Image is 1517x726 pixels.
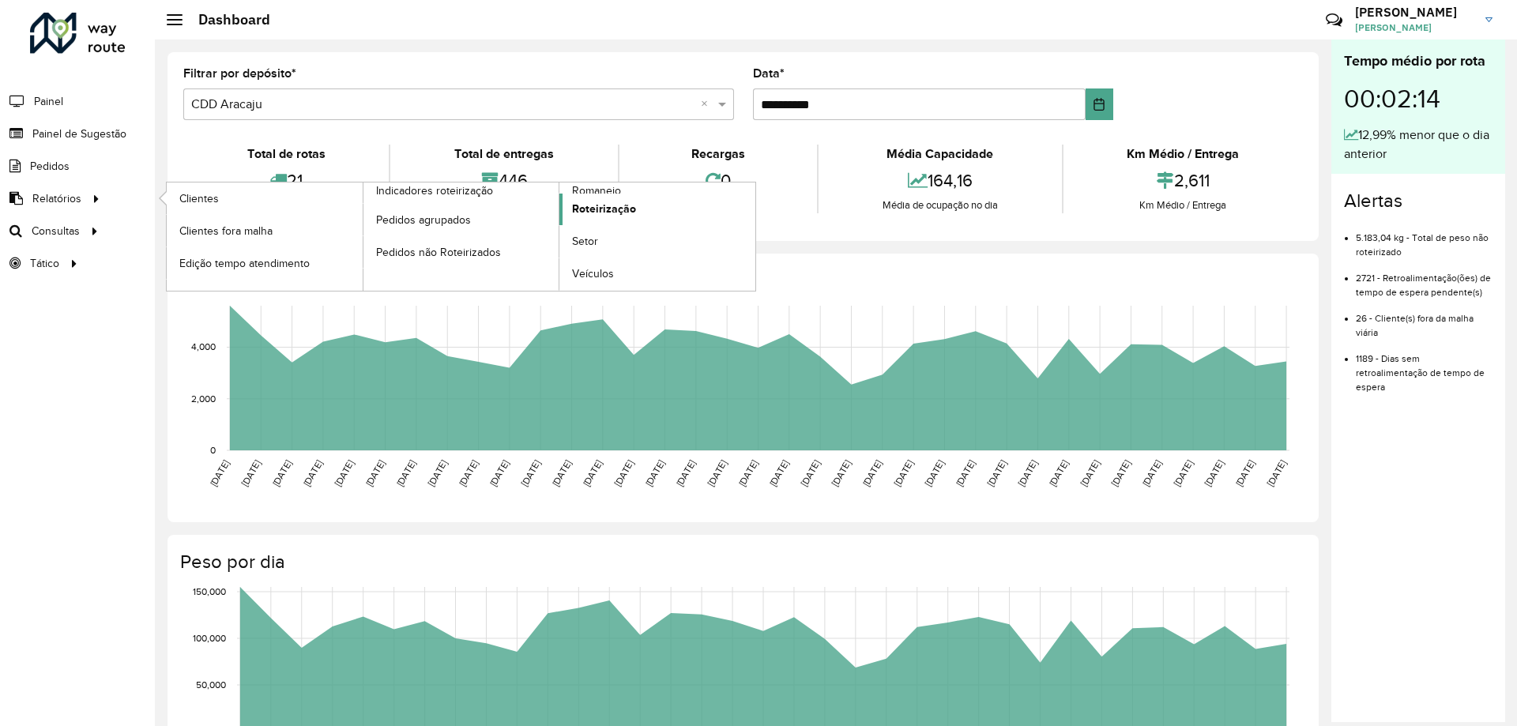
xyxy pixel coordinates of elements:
a: Indicadores roteirização [167,182,559,291]
a: Roteirização [559,194,755,225]
a: Clientes fora malha [167,215,363,246]
label: Filtrar por depósito [183,64,296,83]
div: 12,99% menor que o dia anterior [1344,126,1493,164]
div: 164,16 [822,164,1057,197]
text: [DATE] [706,458,728,488]
a: Pedidos agrupados [363,204,559,235]
text: [DATE] [799,458,822,488]
text: [DATE] [208,458,231,488]
a: Pedidos não Roteirizados [363,236,559,268]
h3: [PERSON_NAME] [1355,5,1474,20]
text: 50,000 [196,679,226,690]
span: [PERSON_NAME] [1355,21,1474,35]
text: [DATE] [457,458,480,488]
div: Km Médio / Entrega [1067,145,1299,164]
div: Recargas [623,145,813,164]
text: [DATE] [985,458,1008,488]
span: Edição tempo atendimento [179,255,310,272]
a: Edição tempo atendimento [167,247,363,279]
div: Tempo médio por rota [1344,51,1493,72]
text: [DATE] [1109,458,1132,488]
text: [DATE] [1233,458,1256,488]
a: Veículos [559,258,755,290]
label: Data [753,64,785,83]
div: Média de ocupação no dia [822,197,1057,213]
span: Indicadores roteirização [376,182,493,199]
div: 446 [394,164,613,197]
span: Clientes [179,190,219,207]
div: Média Capacidade [822,145,1057,164]
text: 100,000 [193,633,226,643]
span: Clear all [701,95,714,114]
text: [DATE] [581,458,604,488]
text: [DATE] [1265,458,1288,488]
h2: Dashboard [183,11,270,28]
div: 00:02:14 [1344,72,1493,126]
h4: Peso por dia [180,551,1303,574]
text: [DATE] [519,458,542,488]
a: Contato Rápido [1317,3,1351,37]
text: [DATE] [612,458,635,488]
text: [DATE] [333,458,356,488]
span: Veículos [572,265,614,282]
a: Romaneio [363,182,756,291]
span: Pedidos [30,158,70,175]
text: [DATE] [239,458,262,488]
li: 1189 - Dias sem retroalimentação de tempo de espera [1356,340,1493,394]
div: Total de rotas [187,145,385,164]
text: [DATE] [270,458,293,488]
div: Total de entregas [394,145,613,164]
li: 26 - Cliente(s) fora da malha viária [1356,299,1493,340]
button: Choose Date [1086,88,1113,120]
a: Clientes [167,182,363,214]
text: [DATE] [487,458,510,488]
span: Consultas [32,223,80,239]
text: [DATE] [1078,458,1101,488]
text: [DATE] [1047,458,1070,488]
text: 150,000 [193,586,226,596]
a: Setor [559,226,755,258]
span: Roteirização [572,201,636,217]
text: [DATE] [394,458,417,488]
h4: Alertas [1344,190,1493,213]
span: Pedidos não Roteirizados [376,244,501,261]
text: [DATE] [736,458,759,488]
span: Setor [572,233,598,250]
span: Romaneio [572,182,621,199]
text: 0 [210,445,216,455]
text: [DATE] [892,458,915,488]
div: 0 [623,164,813,197]
span: Relatórios [32,190,81,207]
text: [DATE] [767,458,790,488]
li: 2721 - Retroalimentação(ões) de tempo de espera pendente(s) [1356,259,1493,299]
span: Tático [30,255,59,272]
div: 21 [187,164,385,197]
span: Clientes fora malha [179,223,273,239]
text: [DATE] [954,458,977,488]
text: [DATE] [923,458,946,488]
text: [DATE] [1140,458,1163,488]
text: [DATE] [426,458,449,488]
text: [DATE] [550,458,573,488]
text: 2,000 [191,393,216,404]
div: 2,611 [1067,164,1299,197]
text: [DATE] [301,458,324,488]
text: [DATE] [363,458,386,488]
text: [DATE] [1203,458,1225,488]
text: [DATE] [1016,458,1039,488]
text: [DATE] [830,458,853,488]
text: [DATE] [674,458,697,488]
span: Pedidos agrupados [376,212,471,228]
text: [DATE] [1172,458,1195,488]
text: [DATE] [643,458,666,488]
span: Painel de Sugestão [32,126,126,142]
text: 4,000 [191,342,216,352]
li: 5.183,04 kg - Total de peso não roteirizado [1356,219,1493,259]
div: Km Médio / Entrega [1067,197,1299,213]
text: [DATE] [860,458,883,488]
span: Painel [34,93,63,110]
